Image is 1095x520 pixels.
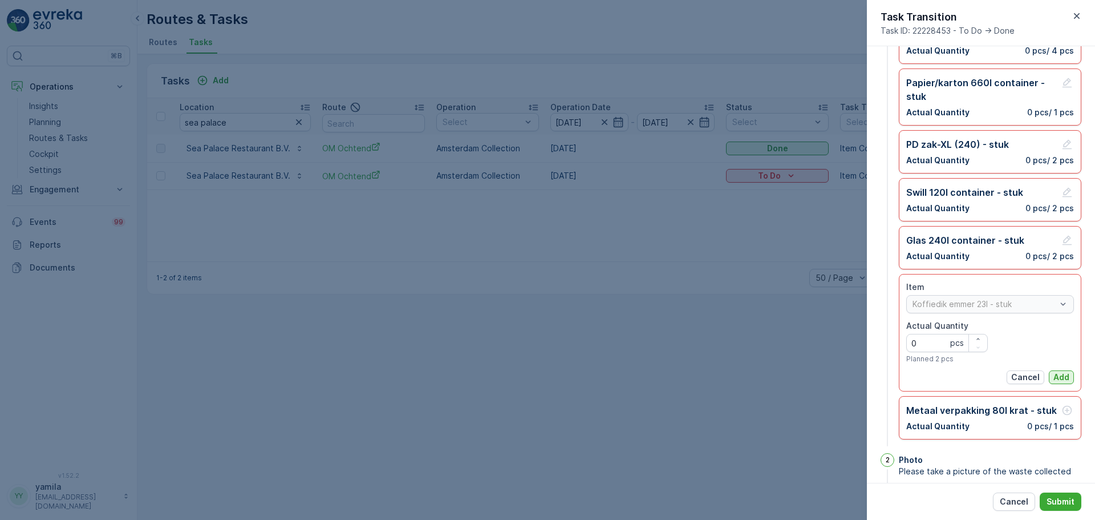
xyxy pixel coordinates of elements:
[1027,421,1074,432] p: 0 pcs / 1 pcs
[906,421,970,432] p: Actual Quantity
[899,466,1081,477] span: Please take a picture of the waste collected
[906,321,968,330] label: Actual Quantity
[906,233,1024,247] p: Glas 240l container - stuk
[1049,370,1074,384] button: Add
[1025,203,1074,214] p: 0 pcs / 2 pcs
[906,203,970,214] p: Actual Quantity
[1007,370,1044,384] button: Cancel
[993,493,1035,511] button: Cancel
[1011,372,1040,383] p: Cancel
[906,251,970,262] p: Actual Quantity
[1027,107,1074,118] p: 0 pcs / 1 pcs
[1025,45,1074,57] p: 0 pcs / 4 pcs
[950,337,964,349] p: pcs
[1000,496,1028,507] p: Cancel
[899,454,923,466] p: Photo
[1053,372,1069,383] p: Add
[906,155,970,166] p: Actual Quantity
[1025,251,1074,262] p: 0 pcs / 2 pcs
[906,282,924,292] label: Item
[906,138,1009,151] p: PD zak-XL (240) - stuk
[906,186,1023,199] p: Swill 120l container - stuk
[881,9,1015,25] p: Task Transition
[881,25,1015,37] span: Task ID: 22228453 - To Do -> Done
[906,404,1057,417] p: Metaal verpakking 80l krat - stuk
[906,107,970,118] p: Actual Quantity
[899,482,957,500] button: Upload File
[1025,155,1074,166] p: 0 pcs / 2 pcs
[1040,493,1081,511] button: Submit
[906,45,970,57] p: Actual Quantity
[906,354,954,364] span: Planned 2 pcs
[881,453,894,467] div: 2
[1047,496,1074,507] p: Submit
[906,76,1060,103] p: Papier/karton 660l container - stuk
